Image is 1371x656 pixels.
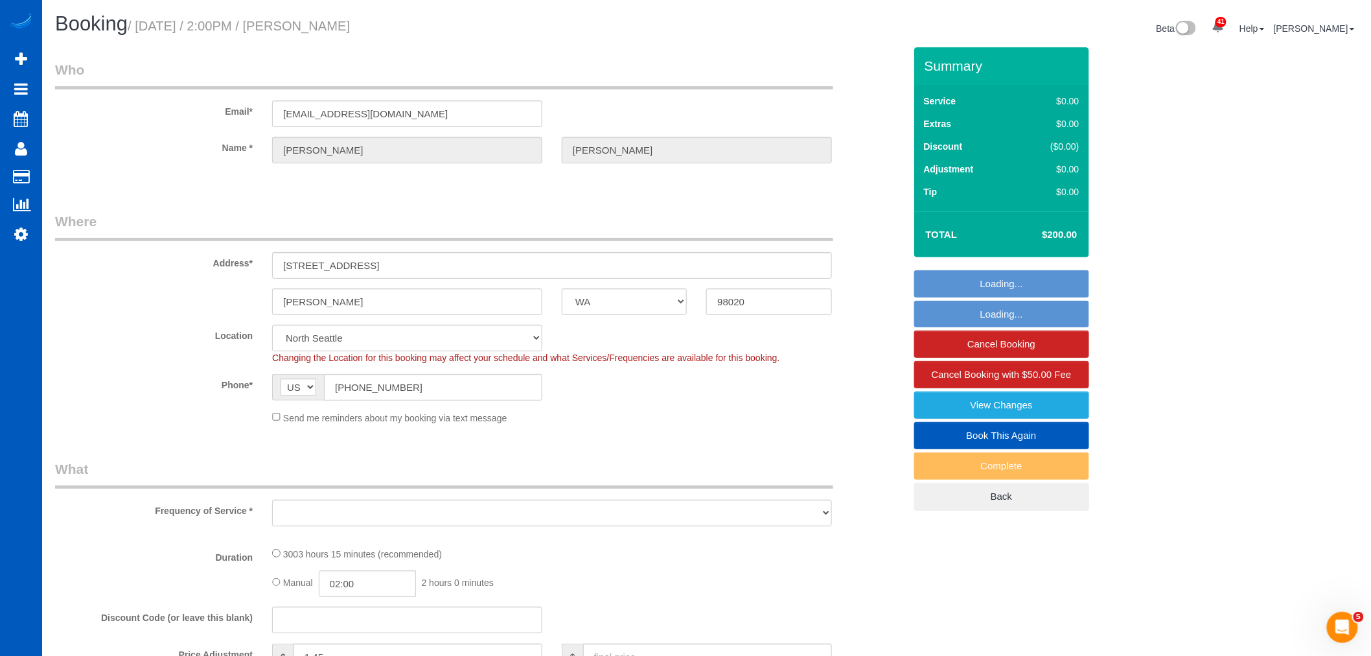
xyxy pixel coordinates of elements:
[1157,23,1197,34] a: Beta
[1205,13,1230,41] a: 41
[924,140,963,153] label: Discount
[45,137,262,154] label: Name *
[914,422,1089,449] a: Book This Again
[1175,21,1196,38] img: New interface
[1024,140,1079,153] div: ($0.00)
[1354,612,1364,622] span: 5
[45,252,262,270] label: Address*
[45,325,262,342] label: Location
[1215,17,1227,27] span: 41
[8,13,34,31] img: Automaid Logo
[55,212,833,241] legend: Where
[272,288,542,315] input: City*
[45,607,262,624] label: Discount Code (or leave this blank)
[283,549,442,559] span: 3003 hours 15 minutes (recommended)
[914,483,1089,510] a: Back
[562,137,832,163] input: Last Name*
[924,163,974,176] label: Adjustment
[706,288,831,315] input: Zip Code*
[1024,117,1079,130] div: $0.00
[55,460,833,489] legend: What
[1239,23,1265,34] a: Help
[926,229,958,240] strong: Total
[128,19,350,33] small: / [DATE] / 2:00PM / [PERSON_NAME]
[45,374,262,392] label: Phone*
[55,60,833,89] legend: Who
[924,117,952,130] label: Extras
[1327,612,1358,643] iframe: Intercom live chat
[924,185,938,198] label: Tip
[45,500,262,517] label: Frequency of Service *
[283,578,313,588] span: Manual
[932,369,1072,380] span: Cancel Booking with $50.00 Fee
[914,392,1089,419] a: View Changes
[272,353,779,363] span: Changing the Location for this booking may affect your schedule and what Services/Frequencies are...
[1274,23,1355,34] a: [PERSON_NAME]
[1024,95,1079,108] div: $0.00
[272,100,542,127] input: Email*
[914,361,1089,388] a: Cancel Booking with $50.00 Fee
[1024,185,1079,198] div: $0.00
[924,95,956,108] label: Service
[45,546,262,564] label: Duration
[55,12,128,35] span: Booking
[914,331,1089,358] a: Cancel Booking
[422,578,494,588] span: 2 hours 0 minutes
[1024,163,1079,176] div: $0.00
[272,137,542,163] input: First Name*
[1003,229,1077,240] h4: $200.00
[925,58,1083,73] h3: Summary
[45,100,262,118] label: Email*
[324,374,542,401] input: Phone*
[283,412,507,423] span: Send me reminders about my booking via text message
